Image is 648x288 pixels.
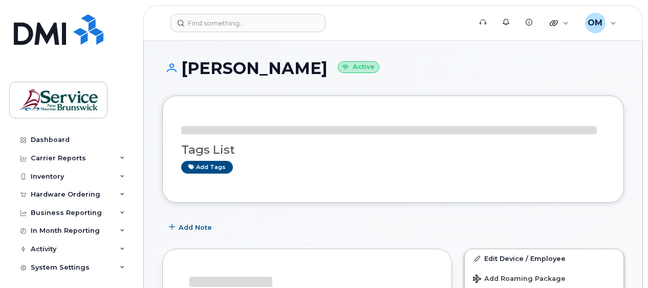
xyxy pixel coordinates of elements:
[465,249,623,268] a: Edit Device / Employee
[338,61,379,73] small: Active
[473,275,566,284] span: Add Roaming Package
[162,59,624,77] h1: [PERSON_NAME]
[179,223,212,232] span: Add Note
[162,218,221,236] button: Add Note
[181,161,233,174] a: Add tags
[181,143,605,156] h3: Tags List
